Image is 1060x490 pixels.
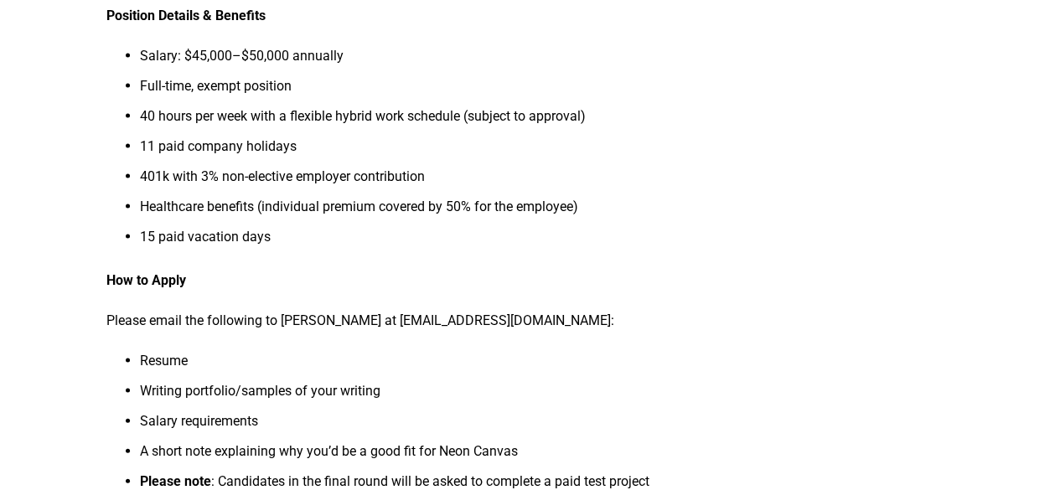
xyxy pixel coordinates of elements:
[106,8,266,23] strong: Position Details & Benefits
[140,441,679,472] li: A short note explaining why you’d be a good fit for Neon Canvas
[106,272,186,288] strong: How to Apply
[140,411,679,441] li: Salary requirements
[140,46,679,76] li: Salary: $45,000–$50,000 annually
[140,473,211,489] strong: Please note
[140,137,679,167] li: 11 paid company holidays
[140,106,679,137] li: 40 hours per week with a flexible hybrid work schedule (subject to approval)
[140,76,679,106] li: Full-time, exempt position
[140,227,679,257] li: 15 paid vacation days
[140,381,679,411] li: Writing portfolio/samples of your writing
[106,311,679,331] p: Please email the following to [PERSON_NAME] at [EMAIL_ADDRESS][DOMAIN_NAME]:
[140,197,679,227] li: Healthcare benefits (individual premium covered by 50% for the employee)
[140,167,679,197] li: 401k with 3% non-elective employer contribution
[140,351,679,381] li: Resume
